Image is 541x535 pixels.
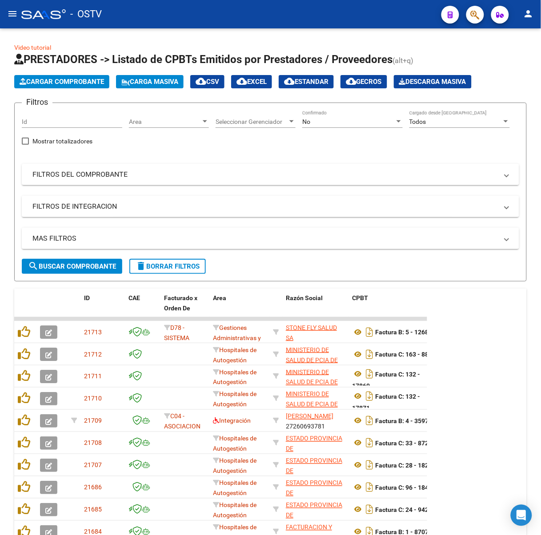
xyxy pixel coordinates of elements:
[364,480,376,495] i: Descargar documento
[286,500,345,519] div: 30673377544
[286,413,333,420] span: [PERSON_NAME]
[409,118,426,125] span: Todos
[353,393,421,412] strong: Factura C: 132 - 17871
[284,78,329,86] span: Estandar
[196,78,219,86] span: CSV
[129,118,201,126] span: Area
[14,44,51,51] a: Video tutorial
[364,458,376,472] i: Descargar documento
[286,345,345,364] div: 30626983398
[213,502,256,519] span: Hospitales de Autogestión
[213,324,261,352] span: Gestiones Administrativas y Otros
[84,417,102,424] span: 21709
[376,440,429,447] strong: Factura C: 33 - 872
[376,484,429,491] strong: Factura C: 96 - 184
[341,75,387,88] button: Gecros
[353,371,421,390] strong: Factura C: 132 - 17860
[32,234,498,243] mat-panel-title: MAS FILTROS
[216,118,288,126] span: Seleccionar Gerenciador
[125,289,160,328] datatable-header-cell: CAE
[213,480,256,497] span: Hospitales de Autogestión
[213,391,256,408] span: Hospitales de Autogestión
[129,259,206,274] button: Borrar Filtros
[136,261,146,272] mat-icon: delete
[284,76,295,87] mat-icon: cloud_download
[22,164,519,185] mat-expansion-panel-header: FILTROS DEL COMPROBANTE
[364,436,376,450] i: Descargar documento
[364,503,376,517] i: Descargar documento
[231,75,272,88] button: EXCEL
[80,289,125,328] datatable-header-cell: ID
[376,417,429,424] strong: Factura B: 4 - 3597
[20,78,104,86] span: Cargar Comprobante
[84,462,102,469] span: 21707
[164,324,199,372] span: D78 - SISTEMA PRIVADO DE SALUD S.A (MUTUAL)
[32,202,498,211] mat-panel-title: FILTROS DE INTEGRACION
[84,294,90,301] span: ID
[116,75,184,88] button: Carga Masiva
[286,389,345,408] div: 30626983398
[286,435,346,472] span: ESTADO PROVINCIA DE [GEOGRAPHIC_DATA][PERSON_NAME]
[376,329,433,336] strong: Factura B: 5 - 12680
[28,261,39,272] mat-icon: search
[286,369,338,396] span: MINISTERIO DE SALUD DE PCIA DE BSAS
[128,294,140,301] span: CAE
[286,480,346,517] span: ESTADO PROVINCIA DE [GEOGRAPHIC_DATA][PERSON_NAME]
[209,289,269,328] datatable-header-cell: Area
[286,456,345,475] div: 30673377544
[364,367,376,381] i: Descargar documento
[14,53,393,66] span: PRESTADORES -> Listado de CPBTs Emitidos por Prestadores / Proveedores
[364,347,376,361] i: Descargar documento
[84,484,102,491] span: 21686
[286,457,346,495] span: ESTADO PROVINCIA DE [GEOGRAPHIC_DATA][PERSON_NAME]
[349,289,442,328] datatable-header-cell: CPBT
[213,346,256,364] span: Hospitales de Autogestión
[511,505,532,526] div: Open Intercom Messenger
[28,262,116,270] span: Buscar Comprobante
[164,294,197,312] span: Facturado x Orden De
[523,8,534,19] mat-icon: person
[376,506,429,513] strong: Factura C: 24 - 942
[84,506,102,513] span: 21685
[213,435,256,452] span: Hospitales de Autogestión
[136,262,200,270] span: Borrar Filtros
[84,351,102,358] span: 21712
[286,434,345,452] div: 30673377544
[22,228,519,249] mat-expansion-panel-header: MAS FILTROS
[14,75,109,88] button: Cargar Comprobante
[286,412,345,430] div: 27260693781
[32,170,498,179] mat-panel-title: FILTROS DEL COMPROBANTE
[190,75,224,88] button: CSV
[279,75,334,88] button: Estandar
[213,417,251,424] span: Integración
[236,76,247,87] mat-icon: cloud_download
[394,75,472,88] app-download-masive: Descarga masiva de comprobantes (adjuntos)
[164,413,201,460] span: C04 - ASOCIACION SANATORIAL SUR (GBA SUR)
[399,78,466,86] span: Descarga Masiva
[394,75,472,88] button: Descarga Masiva
[286,367,345,386] div: 30626983398
[364,325,376,339] i: Descargar documento
[22,96,52,108] h3: Filtros
[346,76,357,87] mat-icon: cloud_download
[7,8,18,19] mat-icon: menu
[236,78,267,86] span: EXCEL
[364,414,376,428] i: Descargar documento
[32,136,92,147] span: Mostrar totalizadores
[286,323,345,341] div: 30709774782
[22,196,519,217] mat-expansion-panel-header: FILTROS DE INTEGRACION
[213,294,226,301] span: Area
[84,395,102,402] span: 21710
[286,324,337,341] span: STONE FLY SALUD SA
[353,294,369,301] span: CPBT
[364,389,376,404] i: Descargar documento
[302,118,310,125] span: No
[196,76,206,87] mat-icon: cloud_download
[282,289,349,328] datatable-header-cell: Razón Social
[84,373,102,380] span: 21711
[213,457,256,475] span: Hospitales de Autogestión
[346,78,382,86] span: Gecros
[121,78,178,86] span: Carga Masiva
[213,369,256,386] span: Hospitales de Autogestión
[286,391,338,418] span: MINISTERIO DE SALUD DE PCIA DE BSAS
